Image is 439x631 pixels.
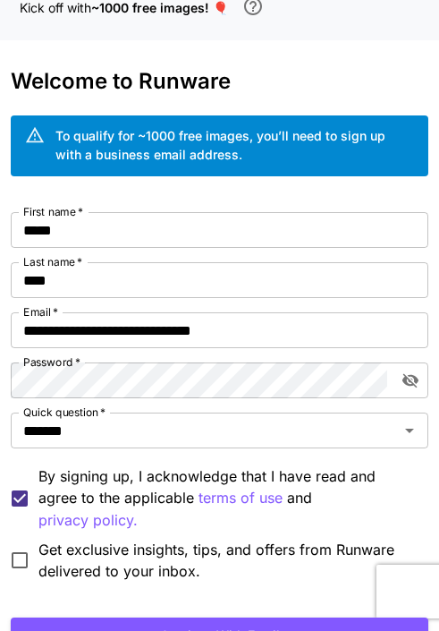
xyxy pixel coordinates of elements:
div: To qualify for ~1000 free images, you’ll need to sign up with a business email address. [55,126,413,164]
span: Get exclusive insights, tips, and offers from Runware delivered to your inbox. [38,539,413,582]
p: terms of use [198,487,283,509]
p: privacy policy. [38,509,138,532]
label: Password [23,354,80,370]
label: First name [23,204,83,219]
button: By signing up, I acknowledge that I have read and agree to the applicable and privacy policy. [198,487,283,509]
h3: Welcome to Runware [11,69,427,94]
button: By signing up, I acknowledge that I have read and agree to the applicable terms of use and [38,509,138,532]
label: Email [23,304,58,320]
label: Last name [23,254,82,269]
button: toggle password visibility [394,364,426,397]
label: Quick question [23,405,106,420]
p: By signing up, I acknowledge that I have read and agree to the applicable and [38,465,413,532]
button: Open [397,418,422,443]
